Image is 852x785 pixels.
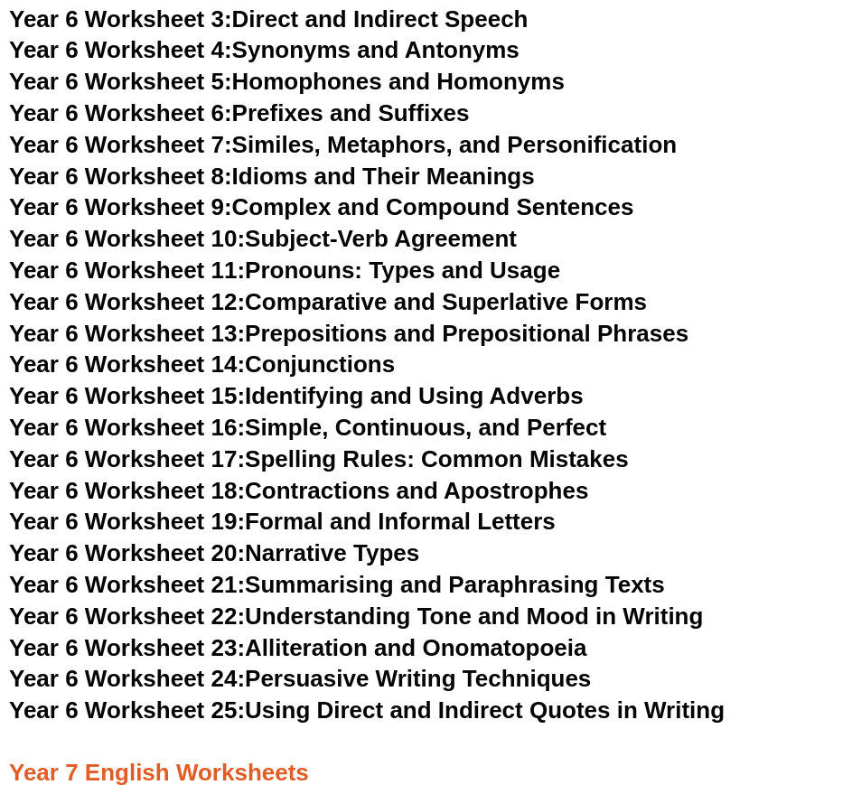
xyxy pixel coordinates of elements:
[9,350,395,378] a: Year 6 Worksheet 14:Conjunctions
[9,696,725,724] a: Year 6 Worksheet 25:Using Direct and Indirect Quotes in Writing
[9,665,591,692] a: Year 6 Worksheet 24:Persuasive Writing Techniques
[9,603,703,630] a: Year 6 Worksheet 22:Understanding Tone and Mood in Writing
[9,445,245,472] span: Year 6 Worksheet 17:
[9,99,232,126] span: Year 6 Worksheet 6:
[9,288,245,315] span: Year 6 Worksheet 12:
[9,131,677,158] a: Year 6 Worksheet 7:Similes, Metaphors, and Personification
[9,163,232,190] span: Year 6 Worksheet 8:
[9,445,628,472] a: Year 6 Worksheet 17:Spelling Rules: Common Mistakes
[9,508,556,535] a: Year 6 Worksheet 19:Formal and Informal Letters
[9,36,232,63] span: Year 6 Worksheet 4:
[9,665,245,692] span: Year 6 Worksheet 24:
[551,581,852,785] iframe: Chat Widget
[9,477,245,504] span: Year 6 Worksheet 18:
[9,539,245,566] span: Year 6 Worksheet 20:
[9,508,245,535] span: Year 6 Worksheet 19:
[9,36,520,63] a: Year 6 Worksheet 4:Synonyms and Antonyms
[9,5,528,33] a: Year 6 Worksheet 3:Direct and Indirect Speech
[9,288,647,315] a: Year 6 Worksheet 12:Comparative and Superlative Forms
[9,414,245,441] span: Year 6 Worksheet 16:
[9,99,469,126] a: Year 6 Worksheet 6:Prefixes and Suffixes
[9,539,419,566] a: Year 6 Worksheet 20:Narrative Types
[9,382,245,409] span: Year 6 Worksheet 15:
[9,131,232,158] span: Year 6 Worksheet 7:
[9,571,245,598] span: Year 6 Worksheet 21:
[9,350,245,378] span: Year 6 Worksheet 14:
[9,320,688,347] a: Year 6 Worksheet 13:Prepositions and Prepositional Phrases
[9,382,583,409] a: Year 6 Worksheet 15:Identifying and Using Adverbs
[9,163,534,190] a: Year 6 Worksheet 8:Idioms and Their Meanings
[9,225,517,252] a: Year 6 Worksheet 10:Subject-Verb Agreement
[9,320,245,347] span: Year 6 Worksheet 13:
[9,257,245,284] span: Year 6 Worksheet 11:
[9,68,232,95] span: Year 6 Worksheet 5:
[9,634,586,661] a: Year 6 Worksheet 23:Alliteration and Onomatopoeia
[9,193,633,220] a: Year 6 Worksheet 9:Complex and Compound Sentences
[9,414,606,441] a: Year 6 Worksheet 16:Simple, Continuous, and Perfect
[9,193,232,220] span: Year 6 Worksheet 9:
[9,634,245,661] span: Year 6 Worksheet 23:
[9,477,588,504] a: Year 6 Worksheet 18:Contractions and Apostrophes
[9,571,664,598] a: Year 6 Worksheet 21:Summarising and Paraphrasing Texts
[9,603,245,630] span: Year 6 Worksheet 22:
[9,696,245,724] span: Year 6 Worksheet 25:
[9,225,245,252] span: Year 6 Worksheet 10:
[9,5,232,33] span: Year 6 Worksheet 3:
[9,68,565,95] a: Year 6 Worksheet 5:Homophones and Homonyms
[9,257,560,284] a: Year 6 Worksheet 11:Pronouns: Types and Usage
